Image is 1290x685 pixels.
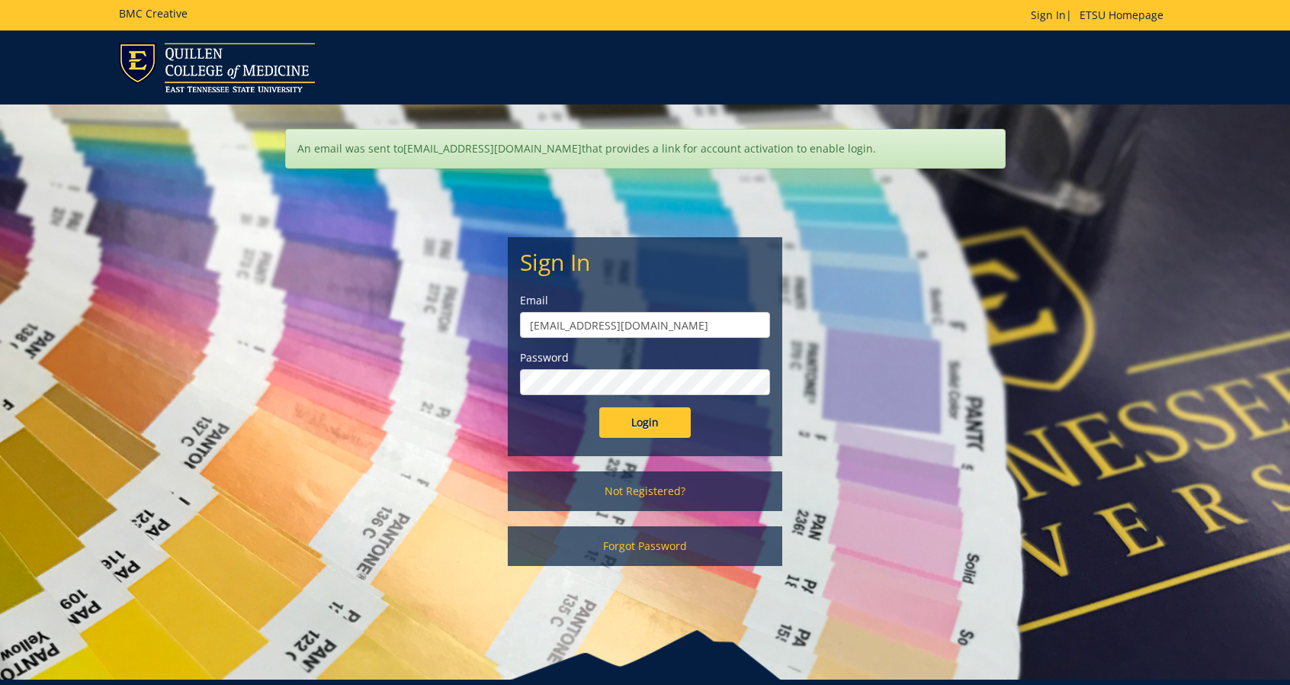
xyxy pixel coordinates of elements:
[1031,8,1066,22] a: Sign In
[1031,8,1171,23] p: |
[119,8,188,19] h5: BMC Creative
[285,129,1006,169] div: An email was sent to [EMAIL_ADDRESS][DOMAIN_NAME] that provides a link for account activation to ...
[520,293,770,308] label: Email
[508,526,782,566] a: Forgot Password
[520,350,770,365] label: Password
[119,43,315,92] img: ETSU logo
[1072,8,1171,22] a: ETSU Homepage
[508,471,782,511] a: Not Registered?
[520,249,770,275] h2: Sign In
[599,407,691,438] input: Login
